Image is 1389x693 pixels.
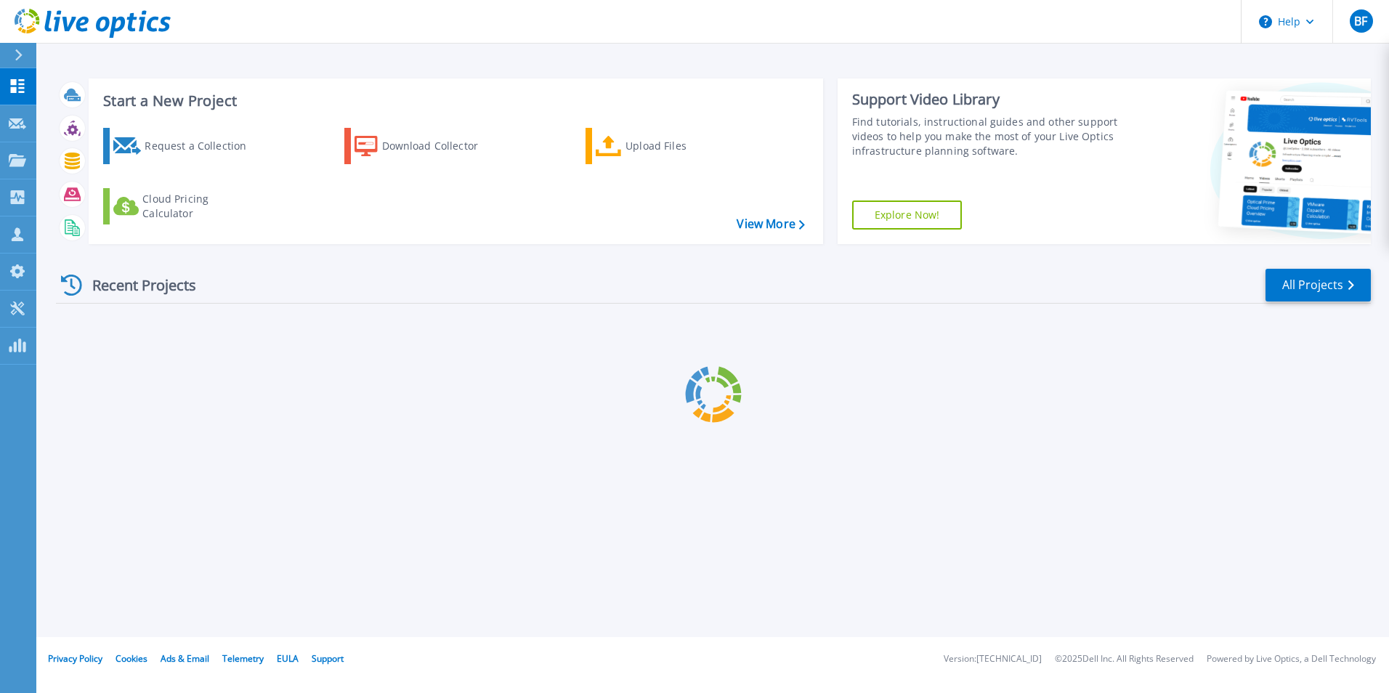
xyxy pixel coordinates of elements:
div: Support Video Library [852,90,1124,109]
a: Ads & Email [161,652,209,665]
div: Download Collector [382,131,498,161]
div: Recent Projects [56,267,216,303]
a: Cookies [116,652,147,665]
a: All Projects [1266,269,1371,301]
div: Find tutorials, instructional guides and other support videos to help you make the most of your L... [852,115,1124,158]
a: Telemetry [222,652,264,665]
a: Privacy Policy [48,652,102,665]
div: Upload Files [625,131,742,161]
a: Support [312,652,344,665]
a: Cloud Pricing Calculator [103,188,265,224]
li: © 2025 Dell Inc. All Rights Reserved [1055,654,1194,664]
a: Request a Collection [103,128,265,164]
li: Powered by Live Optics, a Dell Technology [1207,654,1376,664]
span: BF [1354,15,1367,27]
a: Explore Now! [852,200,963,230]
a: View More [737,217,804,231]
div: Cloud Pricing Calculator [142,192,259,221]
a: EULA [277,652,299,665]
li: Version: [TECHNICAL_ID] [944,654,1042,664]
h3: Start a New Project [103,93,804,109]
a: Download Collector [344,128,506,164]
a: Upload Files [586,128,748,164]
div: Request a Collection [145,131,261,161]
